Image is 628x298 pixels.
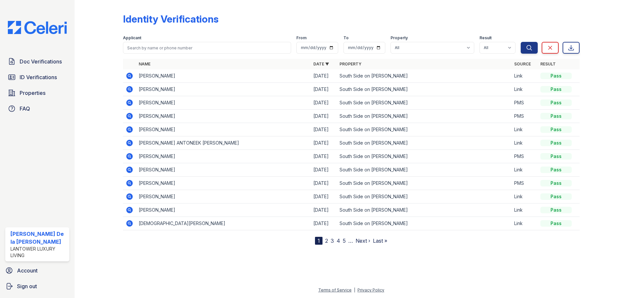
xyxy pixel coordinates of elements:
[5,55,69,68] a: Doc Verifications
[540,207,572,213] div: Pass
[123,13,218,25] div: Identity Verifications
[139,61,150,66] a: Name
[512,69,538,83] td: Link
[343,35,349,41] label: To
[136,150,311,163] td: [PERSON_NAME]
[123,35,141,41] label: Applicant
[136,163,311,177] td: [PERSON_NAME]
[136,110,311,123] td: [PERSON_NAME]
[136,217,311,230] td: [DEMOGRAPHIC_DATA][PERSON_NAME]
[3,21,72,34] img: CE_Logo_Blue-a8612792a0a2168367f1c8372b55b34899dd931a85d93a1a3d3e32e68fde9ad4.png
[17,267,38,274] span: Account
[311,83,337,96] td: [DATE]
[512,203,538,217] td: Link
[512,217,538,230] td: Link
[20,58,62,65] span: Doc Verifications
[337,96,512,110] td: South Side on [PERSON_NAME]
[540,126,572,133] div: Pass
[311,69,337,83] td: [DATE]
[337,83,512,96] td: South Side on [PERSON_NAME]
[512,96,538,110] td: PMS
[514,61,531,66] a: Source
[318,288,352,292] a: Terms of Service
[512,190,538,203] td: Link
[17,282,37,290] span: Sign out
[296,35,306,41] label: From
[311,203,337,217] td: [DATE]
[337,136,512,150] td: South Side on [PERSON_NAME]
[136,190,311,203] td: [PERSON_NAME]
[5,71,69,84] a: ID Verifications
[512,110,538,123] td: PMS
[331,237,334,244] a: 3
[123,42,291,54] input: Search by name or phone number
[311,150,337,163] td: [DATE]
[311,163,337,177] td: [DATE]
[20,105,30,113] span: FAQ
[540,140,572,146] div: Pass
[20,73,57,81] span: ID Verifications
[337,217,512,230] td: South Side on [PERSON_NAME]
[136,203,311,217] td: [PERSON_NAME]
[540,73,572,79] div: Pass
[540,193,572,200] div: Pass
[311,110,337,123] td: [DATE]
[10,246,67,259] div: Lantower Luxury Living
[136,123,311,136] td: [PERSON_NAME]
[337,190,512,203] td: South Side on [PERSON_NAME]
[20,89,45,97] span: Properties
[348,237,353,245] span: …
[540,61,556,66] a: Result
[3,280,72,293] a: Sign out
[311,123,337,136] td: [DATE]
[337,150,512,163] td: South Side on [PERSON_NAME]
[136,136,311,150] td: [PERSON_NAME] ANTONEEK [PERSON_NAME]
[311,96,337,110] td: [DATE]
[337,69,512,83] td: South Side on [PERSON_NAME]
[311,136,337,150] td: [DATE]
[358,288,384,292] a: Privacy Policy
[311,190,337,203] td: [DATE]
[311,217,337,230] td: [DATE]
[540,220,572,227] div: Pass
[512,136,538,150] td: Link
[480,35,492,41] label: Result
[512,163,538,177] td: Link
[356,237,370,244] a: Next ›
[512,123,538,136] td: Link
[340,61,361,66] a: Property
[540,153,572,160] div: Pass
[540,113,572,119] div: Pass
[337,163,512,177] td: South Side on [PERSON_NAME]
[540,99,572,106] div: Pass
[540,86,572,93] div: Pass
[337,237,340,244] a: 4
[5,86,69,99] a: Properties
[337,123,512,136] td: South Side on [PERSON_NAME]
[540,180,572,186] div: Pass
[325,237,328,244] a: 2
[540,167,572,173] div: Pass
[512,83,538,96] td: Link
[136,69,311,83] td: [PERSON_NAME]
[373,237,387,244] a: Last »
[391,35,408,41] label: Property
[3,264,72,277] a: Account
[337,177,512,190] td: South Side on [PERSON_NAME]
[343,237,346,244] a: 5
[354,288,355,292] div: |
[136,177,311,190] td: [PERSON_NAME]
[136,96,311,110] td: [PERSON_NAME]
[337,110,512,123] td: South Side on [PERSON_NAME]
[315,237,323,245] div: 1
[512,177,538,190] td: PMS
[311,177,337,190] td: [DATE]
[136,83,311,96] td: [PERSON_NAME]
[10,230,67,246] div: [PERSON_NAME] De la [PERSON_NAME]
[5,102,69,115] a: FAQ
[337,203,512,217] td: South Side on [PERSON_NAME]
[313,61,329,66] a: Date ▼
[512,150,538,163] td: PMS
